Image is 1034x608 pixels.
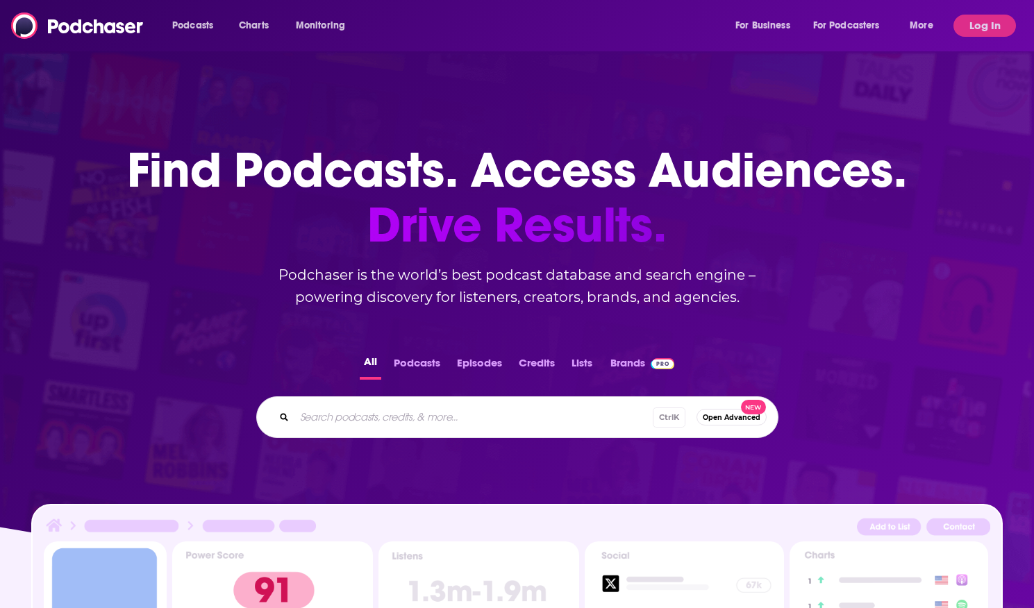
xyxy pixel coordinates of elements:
span: Ctrl K [653,407,685,428]
button: Open AdvancedNew [697,409,767,425]
button: open menu [804,15,900,37]
span: Drive Results. [127,198,907,253]
button: Log In [953,15,1016,37]
span: More [910,16,933,35]
button: All [360,353,381,380]
span: Monitoring [296,16,345,35]
button: Episodes [453,353,506,380]
span: For Podcasters [813,16,880,35]
img: Podcast Insights Header [44,516,991,541]
h1: Find Podcasts. Access Audiences. [127,143,907,253]
span: For Business [735,16,790,35]
input: Search podcasts, credits, & more... [294,406,653,428]
h2: Podchaser is the world’s best podcast database and search engine – powering discovery for listene... [240,264,795,308]
img: Podchaser - Follow, Share and Rate Podcasts [11,12,144,39]
button: Podcasts [390,353,444,380]
div: Search podcasts, credits, & more... [256,396,778,438]
button: Credits [515,353,559,380]
span: Podcasts [172,16,213,35]
span: Charts [239,16,269,35]
button: Lists [567,353,597,380]
span: Open Advanced [703,414,760,421]
button: open menu [286,15,363,37]
button: open menu [162,15,231,37]
span: New [741,400,766,414]
button: open menu [726,15,808,37]
a: Charts [230,15,277,37]
a: BrandsPodchaser Pro [610,353,675,380]
button: open menu [900,15,951,37]
img: Podchaser Pro [651,358,675,369]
